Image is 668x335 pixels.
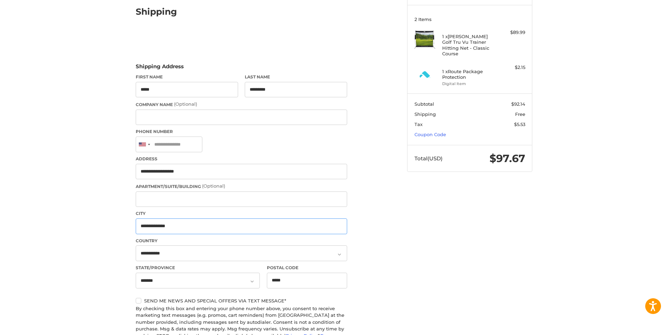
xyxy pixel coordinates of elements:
label: Country [136,238,347,244]
a: Coupon Code [414,132,446,137]
div: $2.15 [498,64,525,71]
span: $5.53 [514,121,525,127]
h4: 1 x [PERSON_NAME] Golf Tru Vu Trainer Hitting Net - Classic Course [442,34,496,56]
h2: Shipping [136,6,177,17]
small: (Optional) [202,183,225,189]
span: $97.67 [490,152,525,165]
span: Shipping [414,111,436,117]
label: Last Name [245,74,347,80]
span: Subtotal [414,101,434,107]
span: Tax [414,121,423,127]
label: Apartment/Suite/Building [136,183,347,190]
label: City [136,210,347,217]
legend: Shipping Address [136,63,184,74]
span: $92.14 [511,101,525,107]
h4: 1 x Route Package Protection [442,69,496,80]
label: Company Name [136,101,347,108]
label: State/Province [136,265,260,271]
div: United States: +1 [136,137,152,152]
label: Phone Number [136,128,347,135]
div: $89.99 [498,29,525,36]
li: Digital Item [442,81,496,87]
span: Total (USD) [414,155,443,162]
h3: 2 Items [414,16,525,22]
span: Free [515,111,525,117]
label: Address [136,156,347,162]
label: Postal Code [267,265,348,271]
label: First Name [136,74,238,80]
label: Send me news and special offers via text message* [136,298,347,303]
small: (Optional) [174,101,197,107]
